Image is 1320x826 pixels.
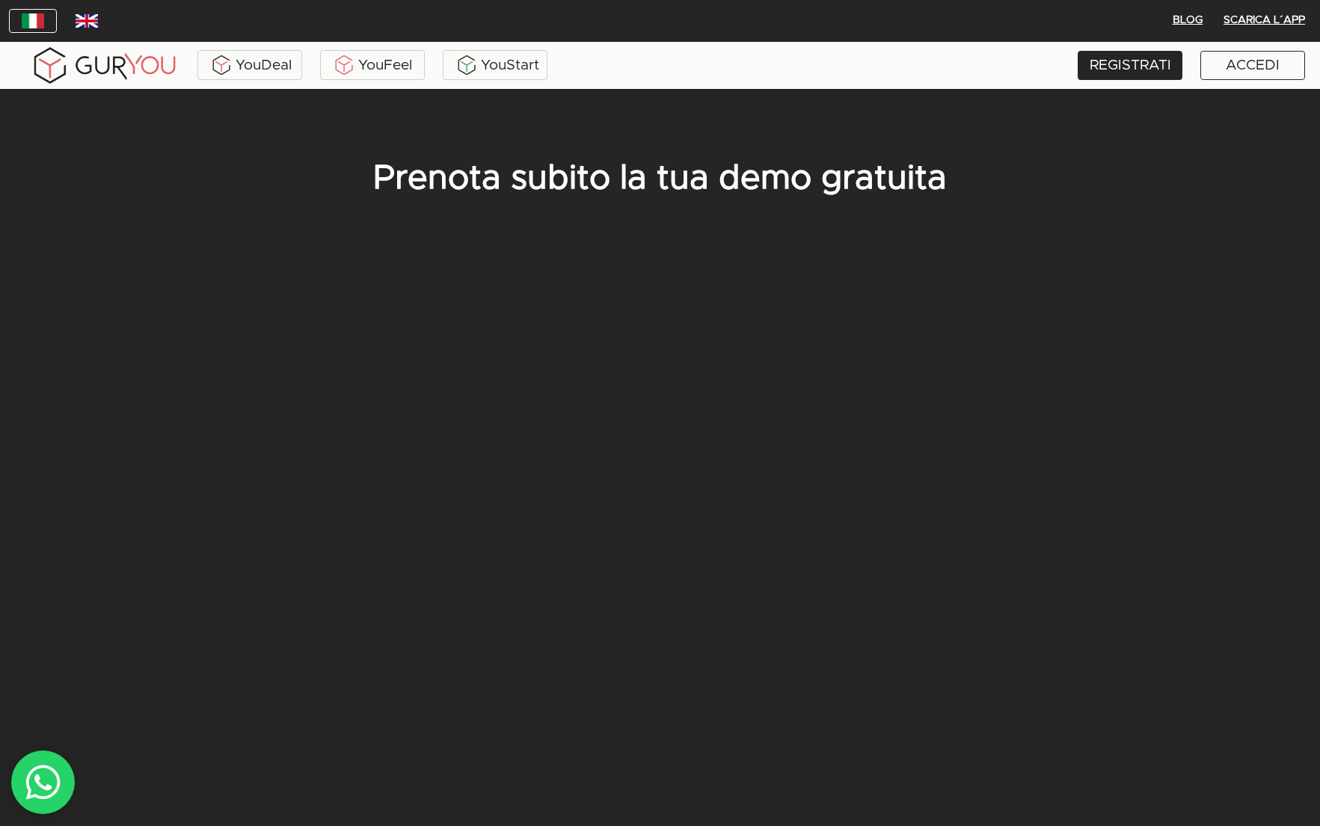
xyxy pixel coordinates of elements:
img: KDuXBJLpDstiOJIlCPq11sr8c6VfEN1ke5YIAoPlCPqmrDPlQeIQgHlNqkP7FCiAKJQRHlC7RCaiHTHAlEEQLmFuo+mIt2xQB... [333,54,355,76]
a: REGISTRATI [1078,51,1182,80]
a: YouFeel [320,50,425,80]
img: wDv7cRK3VHVvwAAACV0RVh0ZGF0ZTpjcmVhdGUAMjAxOC0wMy0yNVQwMToxNzoxMiswMDowMGv4vjwAAAAldEVYdGRhdGU6bW... [76,14,98,28]
span: BLOG [1170,11,1206,30]
a: YouStart [443,50,547,80]
div: YouDeal [201,54,298,76]
p: Prenota subito la tua demo gratuita [358,155,962,203]
img: gyLogo01.5aaa2cff.png [30,45,179,86]
img: BxzlDwAAAAABJRU5ErkJggg== [455,54,478,76]
button: Scarica l´App [1218,9,1311,33]
a: ACCEDI [1200,51,1305,80]
a: YouDeal [197,50,302,80]
div: YouStart [446,54,544,76]
img: ALVAdSatItgsAAAAAElFTkSuQmCC [210,54,233,76]
button: BLOG [1164,9,1212,33]
img: whatsAppIcon.04b8739f.svg [25,764,62,801]
img: italy.83948c3f.jpg [22,13,44,28]
span: Scarica l´App [1224,11,1305,30]
div: YouFeel [324,54,421,76]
